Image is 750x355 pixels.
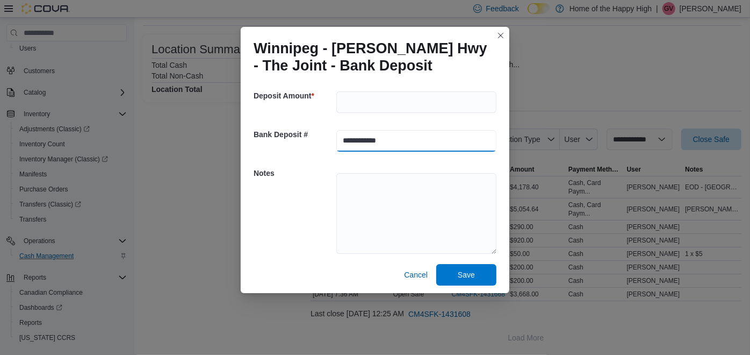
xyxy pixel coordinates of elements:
span: Save [458,269,475,280]
h5: Notes [254,162,334,184]
button: Closes this modal window [494,29,507,42]
button: Cancel [400,264,432,286]
h5: Deposit Amount [254,85,334,106]
h1: Winnipeg - [PERSON_NAME] Hwy - The Joint - Bank Deposit [254,40,488,74]
span: Cancel [404,269,428,280]
h5: Bank Deposit # [254,124,334,145]
button: Save [436,264,496,286]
